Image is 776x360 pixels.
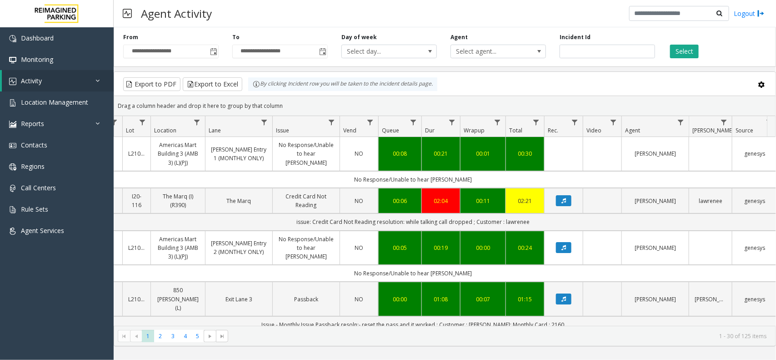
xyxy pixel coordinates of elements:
a: [PERSON_NAME] [627,295,683,304]
img: 'icon' [9,56,16,64]
div: 00:01 [466,149,500,158]
label: To [232,33,240,41]
span: Toggle popup [208,45,218,58]
a: Exit Lane 3 [211,295,267,304]
a: The Marq [211,197,267,205]
a: Queue Filter Menu [407,116,420,128]
span: Go to the next page [206,333,214,340]
span: Dur [425,127,435,134]
img: logout [757,9,765,18]
img: infoIcon.svg [253,81,260,88]
a: The Marq (I) (R390) [156,192,200,209]
a: 00:00 [384,295,416,304]
a: Parker Filter Menu [718,116,730,128]
a: Video Filter Menu [607,116,620,128]
a: Credit Card Not Reading [278,192,334,209]
a: Vend Filter Menu [364,116,376,128]
a: Americas Mart Building 3 (AMB 3) (L)(PJ) [156,235,200,261]
a: NO [345,197,373,205]
span: Agent [625,127,640,134]
a: 00:19 [427,243,455,252]
span: Issue [276,127,289,134]
label: From [123,33,138,41]
a: 00:07 [466,295,500,304]
a: [PERSON_NAME] [627,197,683,205]
span: Wrapup [464,127,485,134]
a: [PERSON_NAME] [627,243,683,252]
a: Total Filter Menu [530,116,542,128]
span: Page 4 [179,330,191,342]
span: Rule Sets [21,205,48,213]
span: Reports [21,119,44,128]
span: Queue [382,127,399,134]
a: Agent Filter Menu [675,116,687,128]
a: NO [345,243,373,252]
span: Toggle popup [317,45,327,58]
a: [PERSON_NAME] Entry 2 (MONTHLY ONLY) [211,239,267,256]
a: [PERSON_NAME] [695,295,726,304]
span: Vend [343,127,356,134]
a: 01:08 [427,295,455,304]
label: Incident Id [560,33,591,41]
a: 00:05 [384,243,416,252]
button: Select [670,45,699,58]
span: Go to the next page [204,330,216,343]
span: [PERSON_NAME] [692,127,734,134]
span: Select agent... [451,45,526,58]
a: 00:11 [466,197,500,205]
h3: Agent Activity [136,2,216,25]
a: 02:04 [427,197,455,205]
a: 00:21 [427,149,455,158]
a: 02:21 [511,197,539,205]
a: 00:08 [384,149,416,158]
kendo-pager-info: 1 - 30 of 125 items [234,332,766,340]
a: genesys [738,243,772,252]
span: Regions [21,162,45,171]
div: Drag a column header and drop it here to group by that column [114,98,776,114]
span: Go to the last page [219,333,226,340]
a: Wrapup Filter Menu [491,116,504,128]
a: Location Filter Menu [191,116,203,128]
img: 'icon' [9,99,16,106]
img: 'icon' [9,185,16,192]
a: No Response/Unable to hear [PERSON_NAME] [278,141,334,167]
a: lawrenee [695,197,726,205]
span: Video [586,127,601,134]
span: Location Management [21,98,88,106]
a: 00:00 [466,243,500,252]
a: genesys [738,197,772,205]
img: pageIcon [123,2,132,25]
span: NO [355,150,364,157]
img: 'icon' [9,206,16,213]
a: Source Filter Menu [763,116,776,128]
a: H Filter Menu [108,116,120,128]
span: Go to the last page [216,330,228,343]
a: 00:24 [511,243,539,252]
span: Location [154,127,176,134]
a: Rec. Filter Menu [569,116,581,128]
span: Page 3 [167,330,179,342]
a: [PERSON_NAME] Entry 1 (MONTHLY ONLY) [211,145,267,162]
span: Call Centers [21,183,56,192]
div: Data table [114,116,776,326]
a: 00:06 [384,197,416,205]
img: 'icon' [9,228,16,235]
div: 00:30 [511,149,539,158]
a: Passback [278,295,334,304]
img: 'icon' [9,142,16,149]
span: Monitoring [21,55,53,64]
span: Activity [21,76,42,85]
a: L21036901 [128,243,145,252]
a: 01:15 [511,295,539,304]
